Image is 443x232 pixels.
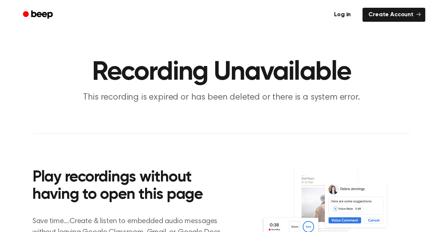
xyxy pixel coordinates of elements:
[80,91,363,104] p: This recording is expired or has been deleted or there is a system error.
[32,169,231,204] h2: Play recordings without having to open this page
[18,8,59,22] a: Beep
[32,59,411,86] h1: Recording Unavailable
[363,8,425,22] a: Create Account
[327,6,358,23] a: Log in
